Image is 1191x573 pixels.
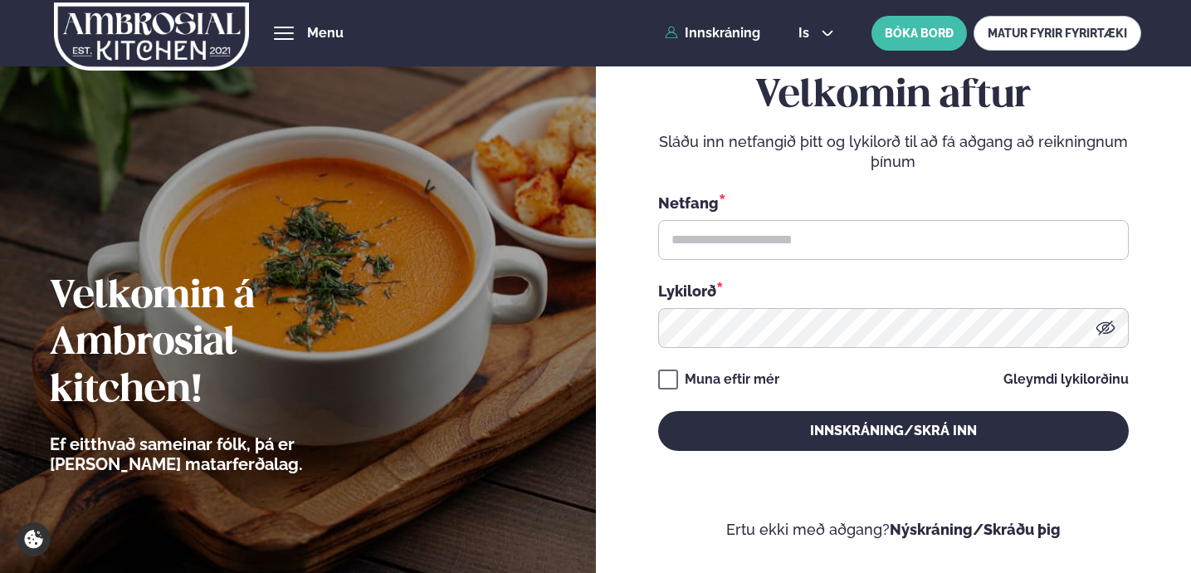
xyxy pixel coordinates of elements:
button: Innskráning/Skrá inn [658,411,1129,451]
button: BÓKA BORÐ [871,16,967,51]
a: Gleymdi lykilorðinu [1003,373,1129,386]
button: hamburger [274,23,294,43]
p: Ertu ekki með aðgang? [645,520,1141,540]
a: Nýskráning/Skráðu þig [890,521,1061,538]
p: Sláðu inn netfangið þitt og lykilorð til að fá aðgang að reikningnum þínum [658,132,1129,172]
img: logo [53,2,251,71]
div: Lykilorð [658,280,1129,301]
p: Ef eitthvað sameinar fólk, þá er [PERSON_NAME] matarferðalag. [50,434,394,474]
div: Netfang [658,192,1129,213]
button: is [785,27,847,40]
h2: Velkomin aftur [658,73,1129,120]
a: Innskráning [665,26,760,41]
a: Cookie settings [17,522,51,556]
a: MATUR FYRIR FYRIRTÆKI [974,16,1141,51]
h2: Velkomin á Ambrosial kitchen! [50,274,394,414]
span: is [798,27,814,40]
